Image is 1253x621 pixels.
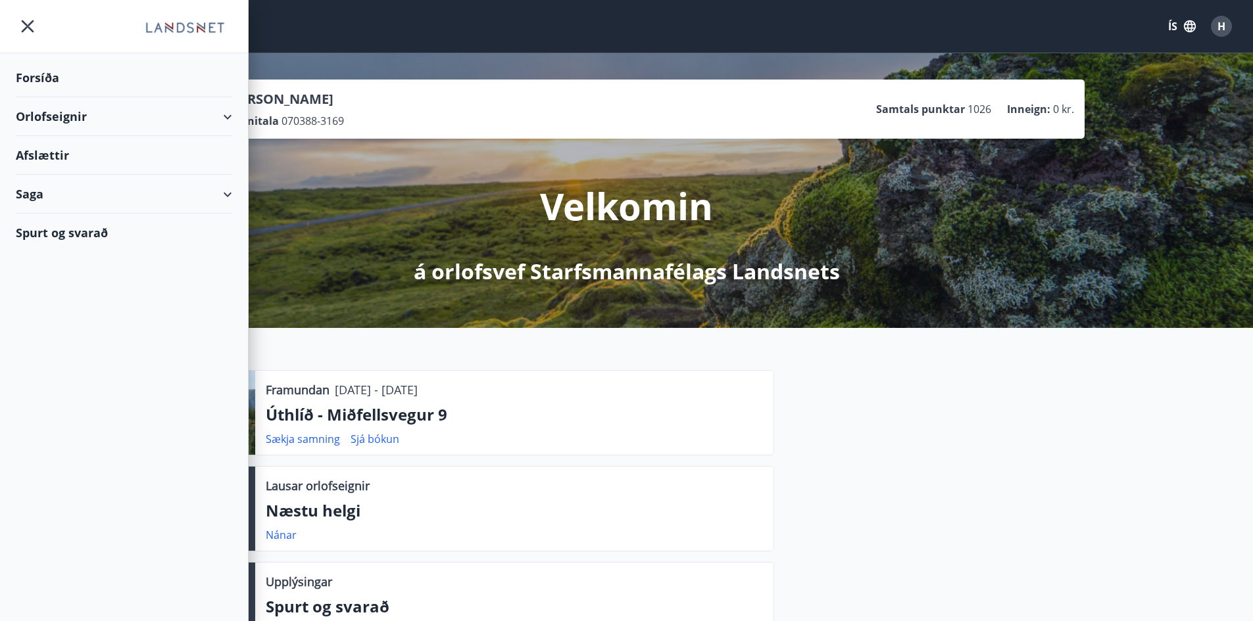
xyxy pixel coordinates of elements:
a: Sækja samning [266,432,340,446]
p: Kennitala [227,114,279,128]
span: 070388-3169 [282,114,344,128]
p: Velkomin [540,181,713,231]
p: á orlofsvef Starfsmannafélags Landsnets [414,257,840,286]
span: 0 kr. [1053,102,1074,116]
p: Úthlíð - Miðfellsvegur 9 [266,403,763,426]
p: Framundan [266,381,330,398]
button: H [1206,11,1237,42]
button: menu [16,14,39,38]
p: Inneign : [1007,102,1050,116]
p: Spurt og svarað [266,595,763,618]
span: 1026 [968,102,991,116]
img: union_logo [138,14,232,41]
p: Næstu helgi [266,499,763,522]
a: Sjá bókun [351,432,399,446]
a: Nánar [266,528,297,542]
span: H [1217,19,1225,34]
p: [DATE] - [DATE] [335,381,418,398]
p: Lausar orlofseignir [266,477,370,494]
div: Forsíða [16,58,232,97]
div: Afslættir [16,136,232,175]
div: Spurt og svarað [16,214,232,252]
p: Samtals punktar [876,102,965,116]
p: Upplýsingar [266,573,332,590]
p: [PERSON_NAME] [227,90,344,108]
div: Saga [16,175,232,214]
button: ÍS [1161,14,1203,38]
div: Orlofseignir [16,97,232,136]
